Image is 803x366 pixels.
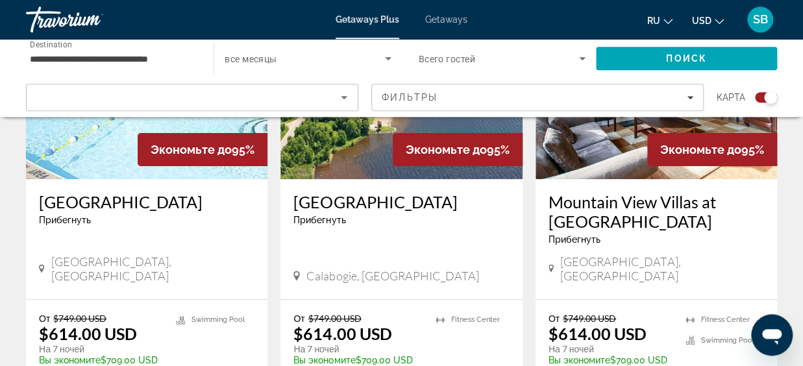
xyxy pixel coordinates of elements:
[647,11,673,30] button: Change language
[293,324,391,343] p: $614.00 USD
[371,84,704,111] button: Filters
[425,14,467,25] a: Getaways
[692,11,724,30] button: Change currency
[563,313,616,324] span: $749.00 USD
[701,336,754,345] span: Swimming Pool
[692,16,711,26] span: USD
[293,215,345,225] span: Прибегнуть
[743,6,777,33] button: User Menu
[660,143,741,156] span: Экономьте до
[191,315,245,324] span: Swimming Pool
[336,14,399,25] a: Getaways Plus
[39,355,163,365] p: $709.00 USD
[451,315,500,324] span: Fitness Center
[293,355,422,365] p: $709.00 USD
[549,234,600,245] span: Прибегнуть
[549,192,764,231] a: Mountain View Villas at [GEOGRAPHIC_DATA]
[30,40,72,49] span: Destination
[293,192,509,212] a: [GEOGRAPHIC_DATA]
[549,355,610,365] span: Вы экономите
[549,355,673,365] p: $709.00 USD
[753,13,768,26] span: SB
[560,254,764,283] span: [GEOGRAPHIC_DATA], [GEOGRAPHIC_DATA]
[382,92,438,103] span: Фильтры
[406,143,487,156] span: Экономьте до
[293,343,422,355] p: На 7 ночей
[751,314,793,356] iframe: Кнопка запуска окна обмена сообщениями
[151,143,232,156] span: Экономьте до
[39,215,91,225] span: Прибегнуть
[53,313,106,324] span: $749.00 USD
[39,355,101,365] span: Вы экономите
[717,88,745,106] span: карта
[306,269,478,283] span: Calabogie, [GEOGRAPHIC_DATA]
[293,355,355,365] span: Вы экономите
[30,51,197,67] input: Select destination
[308,313,362,324] span: $749.00 USD
[39,324,137,343] p: $614.00 USD
[393,133,523,166] div: 95%
[596,47,777,70] button: Search
[26,3,156,36] a: Travorium
[39,192,254,212] a: [GEOGRAPHIC_DATA]
[51,254,255,283] span: [GEOGRAPHIC_DATA], [GEOGRAPHIC_DATA]
[666,53,707,64] span: Поиск
[647,133,777,166] div: 95%
[549,313,560,324] span: От
[549,324,647,343] p: $614.00 USD
[39,343,163,355] p: На 7 ночей
[647,16,660,26] span: ru
[549,343,673,355] p: На 7 ночей
[293,313,304,324] span: От
[37,90,347,105] mat-select: Sort by
[138,133,267,166] div: 95%
[701,315,750,324] span: Fitness Center
[39,313,50,324] span: От
[225,54,277,64] span: все месяцы
[419,54,475,64] span: Всего гостей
